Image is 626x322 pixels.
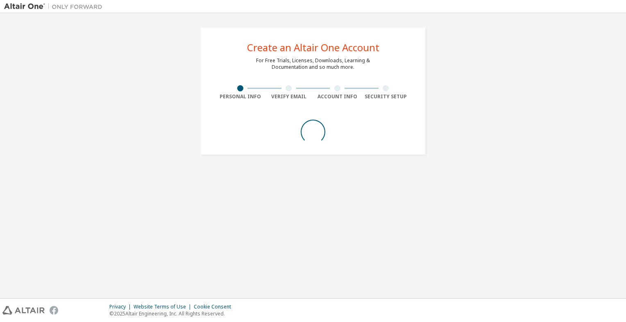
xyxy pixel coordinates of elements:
img: Altair One [4,2,107,11]
div: Privacy [109,304,134,310]
div: Cookie Consent [194,304,236,310]
img: altair_logo.svg [2,306,45,315]
div: Create an Altair One Account [247,43,379,52]
div: Account Info [313,93,362,100]
div: Verify Email [265,93,313,100]
p: © 2025 Altair Engineering, Inc. All Rights Reserved. [109,310,236,317]
div: Website Terms of Use [134,304,194,310]
div: For Free Trials, Licenses, Downloads, Learning & Documentation and so much more. [256,57,370,70]
div: Security Setup [362,93,411,100]
div: Personal Info [216,93,265,100]
img: facebook.svg [50,306,58,315]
